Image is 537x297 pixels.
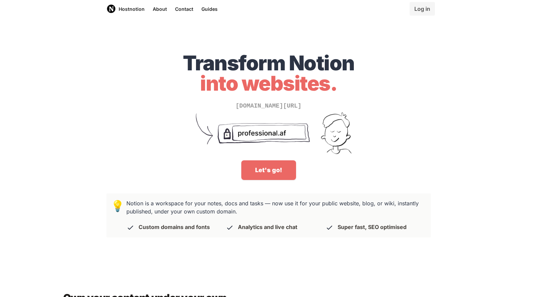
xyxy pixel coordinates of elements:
[106,4,116,14] img: Host Notion logo
[338,224,407,230] p: Super fast, SEO optimised
[410,2,435,16] a: Log in
[241,160,296,180] a: Let's go!
[236,102,301,109] span: [DOMAIN_NAME][URL]
[124,199,425,232] h3: Notion is a workspace for your notes, docs and tasks — now use it for your public website, blog, ...
[106,53,431,93] h1: Transform Notion
[238,224,297,230] p: Analytics and live chat
[111,199,124,213] span: 💡
[139,224,210,230] p: Custom domains and fonts
[200,71,337,95] span: into websites.
[184,111,353,160] img: Turn unprofessional Notion URLs into your sexy domain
